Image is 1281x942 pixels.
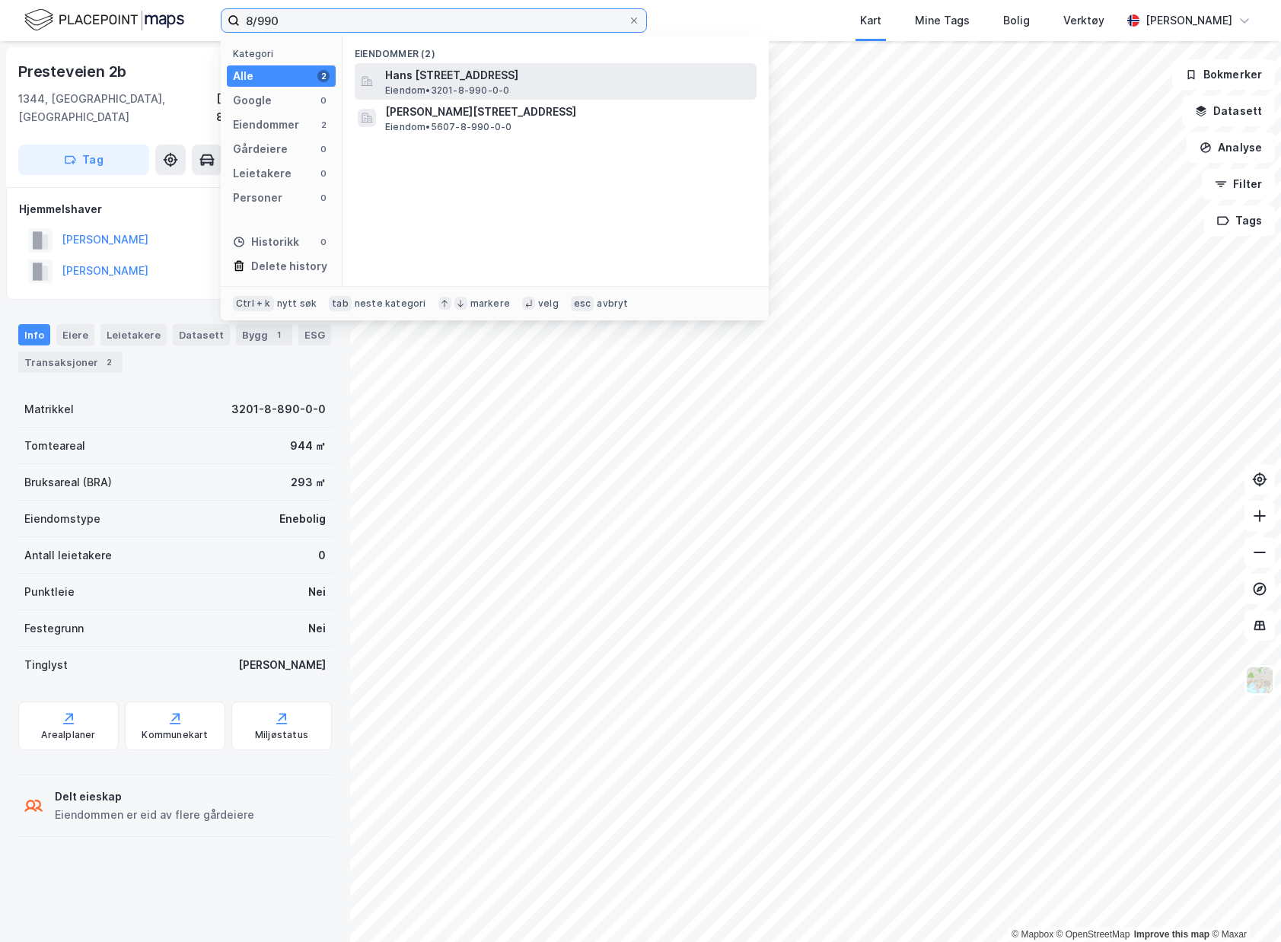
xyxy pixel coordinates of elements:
div: Punktleie [24,583,75,601]
iframe: Chat Widget [1205,869,1281,942]
div: Kategori [233,48,336,59]
span: Hans [STREET_ADDRESS] [385,66,750,84]
div: [GEOGRAPHIC_DATA], 8/890 [216,90,332,126]
img: Z [1245,666,1274,695]
div: neste kategori [355,298,426,310]
div: Eiere [56,324,94,345]
div: 3201-8-890-0-0 [231,400,326,418]
div: 0 [317,167,330,180]
div: Gårdeiere [233,140,288,158]
div: esc [571,296,594,311]
div: Eiendommer [233,116,299,134]
div: 0 [317,236,330,248]
div: ESG [298,324,331,345]
div: Transaksjoner [18,352,123,373]
div: Eiendomstype [24,510,100,528]
div: Kontrollprogram for chat [1205,869,1281,942]
div: Bygg [236,324,292,345]
div: Nei [308,583,326,601]
div: 0 [317,143,330,155]
div: Google [233,91,272,110]
div: Mine Tags [915,11,970,30]
div: 2 [101,355,116,370]
span: [PERSON_NAME][STREET_ADDRESS] [385,103,750,121]
div: Alle [233,67,253,85]
a: Improve this map [1134,929,1209,940]
div: 293 ㎡ [291,473,326,492]
div: Verktøy [1063,11,1104,30]
button: Tag [18,145,149,175]
div: Personer [233,189,282,207]
button: Bokmerker [1172,59,1275,90]
div: Nei [308,619,326,638]
span: Eiendom • 3201-8-990-0-0 [385,84,509,97]
div: Ctrl + k [233,296,274,311]
div: velg [538,298,559,310]
div: tab [329,296,352,311]
div: Delete history [251,257,327,275]
div: Datasett [173,324,230,345]
span: Eiendom • 5607-8-990-0-0 [385,121,511,133]
div: Bolig [1003,11,1030,30]
div: Leietakere [100,324,167,345]
div: Tomteareal [24,437,85,455]
button: Tags [1204,205,1275,236]
div: Antall leietakere [24,546,112,565]
a: Mapbox [1012,929,1053,940]
div: Delt eieskap [55,788,254,806]
div: Enebolig [279,510,326,528]
div: Miljøstatus [255,729,308,741]
div: 1344, [GEOGRAPHIC_DATA], [GEOGRAPHIC_DATA] [18,90,216,126]
div: 0 [318,546,326,565]
div: 0 [317,94,330,107]
div: 2 [317,70,330,82]
div: Bruksareal (BRA) [24,473,112,492]
div: Presteveien 2b [18,59,129,84]
div: Info [18,324,50,345]
div: Eiendommer (2) [343,36,769,63]
div: nytt søk [277,298,317,310]
div: Eiendommen er eid av flere gårdeiere [55,806,254,824]
a: OpenStreetMap [1056,929,1130,940]
div: Festegrunn [24,619,84,638]
div: Arealplaner [41,729,95,741]
div: markere [470,298,510,310]
div: 0 [317,192,330,204]
input: Søk på adresse, matrikkel, gårdeiere, leietakere eller personer [240,9,628,32]
img: logo.f888ab2527a4732fd821a326f86c7f29.svg [24,7,184,33]
div: Kart [860,11,881,30]
button: Analyse [1187,132,1275,163]
div: [PERSON_NAME] [238,656,326,674]
div: 944 ㎡ [290,437,326,455]
div: [PERSON_NAME] [1146,11,1232,30]
div: Tinglyst [24,656,68,674]
button: Datasett [1182,96,1275,126]
div: Historikk [233,233,299,251]
div: Hjemmelshaver [19,200,331,218]
div: 1 [271,327,286,342]
div: Leietakere [233,164,292,183]
div: 2 [317,119,330,131]
div: avbryt [597,298,628,310]
button: Filter [1202,169,1275,199]
div: Kommunekart [142,729,208,741]
div: Matrikkel [24,400,74,418]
